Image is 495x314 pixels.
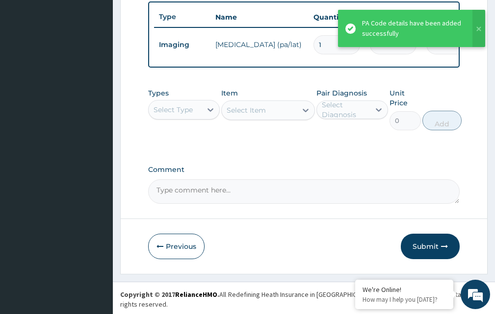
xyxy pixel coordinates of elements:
label: Comment [148,166,460,174]
th: Quantity [309,7,365,27]
a: RelianceHMO [175,290,217,299]
div: PA Code details have been added successfully [362,18,463,39]
strong: Copyright © 2017 . [120,290,219,299]
button: Add [422,111,462,130]
div: Select Type [154,105,193,115]
div: Minimize live chat window [161,5,184,28]
div: Chat with us now [51,55,165,68]
img: d_794563401_company_1708531726252_794563401 [18,49,40,73]
label: Unit Price [390,88,420,108]
td: [MEDICAL_DATA] (pa/lat) [210,35,309,54]
label: Pair Diagnosis [316,88,367,98]
p: How may I help you today? [363,295,446,304]
label: Item [221,88,238,98]
button: Previous [148,234,205,259]
textarea: Type your message and hit 'Enter' [5,210,187,244]
td: Imaging [154,36,210,54]
th: Total Price [421,7,478,27]
div: Redefining Heath Insurance in [GEOGRAPHIC_DATA] using Telemedicine and Data Science! [228,290,488,299]
span: We're online! [57,95,135,193]
div: Select Diagnosis [322,100,369,120]
th: Unit Price [365,7,421,27]
label: Types [148,89,169,97]
th: Type [154,8,210,26]
button: Submit [401,234,460,259]
div: We're Online! [363,285,446,294]
th: Name [210,7,309,27]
